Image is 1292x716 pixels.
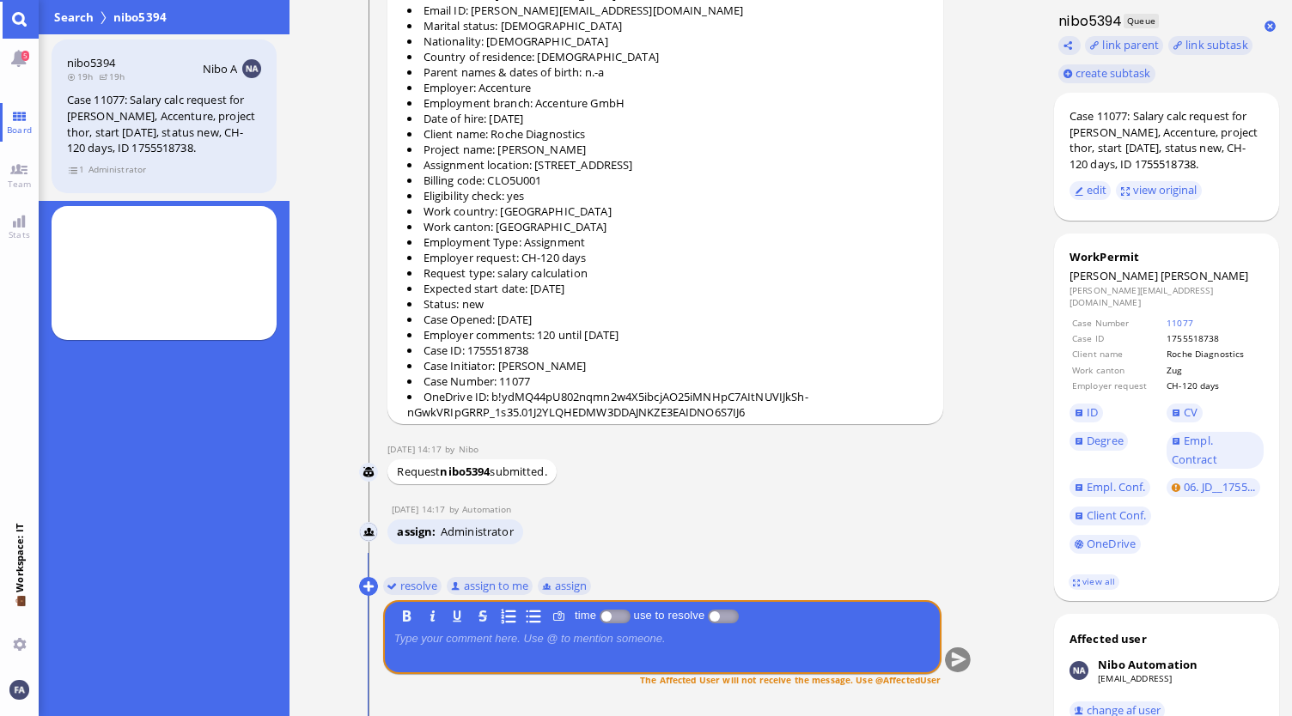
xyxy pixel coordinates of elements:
span: Degree [1087,433,1124,448]
li: Marital status: [DEMOGRAPHIC_DATA] [407,18,934,33]
button: I [423,606,442,625]
td: CH-120 days [1166,379,1262,392]
span: assign [397,524,440,539]
h1: nibo5394 [1054,11,1123,31]
td: Case ID [1071,331,1164,345]
td: Zug [1166,363,1262,377]
span: Queue [1124,14,1159,28]
span: [PERSON_NAME] [1161,268,1249,283]
div: WorkPermit [1070,249,1264,264]
span: automation@bluelakelegal.com [462,503,511,515]
li: Expected start date: [DATE] [407,281,934,296]
span: link parent [1102,37,1158,52]
span: [DATE] 14:17 [392,503,449,515]
li: OneDrive ID: b!ydMQ44pU802nqmn2w4X5ibcjAO25iMNHpC7AItNUVIJkSh-nGwkVRIpGRRP_1s35.01J2YLQHEDMW3DDAJ... [407,389,934,420]
a: nibo5394 [67,55,115,70]
a: view all [1069,574,1118,589]
button: edit [1070,181,1112,200]
td: Employer request [1071,379,1164,392]
button: B [398,606,417,625]
img: Nibo [359,463,378,482]
li: Work canton: [GEOGRAPHIC_DATA] [407,219,934,234]
img: Automation [360,523,379,542]
a: CV [1167,404,1203,422]
li: Case Opened: [DATE] [407,312,934,327]
li: Date of hire: [DATE] [407,111,934,126]
strong: nibo5394 [440,464,490,479]
li: Eligibility check: yes [407,188,934,203]
li: Assignment location: [STREET_ADDRESS] [407,157,934,173]
span: 06. JD__1755... [1184,479,1255,495]
li: Country of residence: [DEMOGRAPHIC_DATA] [407,49,934,64]
span: Nibo [459,443,479,455]
li: Billing code: CLO5U001 [407,173,934,188]
a: [EMAIL_ADDRESS] [1098,672,1172,684]
li: Nationality: [DEMOGRAPHIC_DATA] [407,33,934,49]
a: Client Conf. [1070,507,1151,525]
td: Client name [1071,347,1164,361]
li: Employment Type: Assignment [407,234,934,250]
p-inputswitch: Log time spent [600,609,631,622]
td: Case Number [1071,316,1164,330]
a: Degree [1070,432,1128,451]
button: S [473,606,492,625]
span: by [449,503,463,515]
p-inputswitch: use to resolve [708,609,739,622]
li: Employment branch: Accenture GmbH [407,95,934,111]
button: assign to me [447,576,533,595]
task-group-action-menu: link subtask [1168,36,1252,55]
button: resolve [383,576,442,595]
span: Empl. Conf. [1087,479,1145,495]
div: Case 11077: Salary calc request for [PERSON_NAME], Accenture, project thor, start [DATE], status ... [1070,108,1264,172]
td: Roche Diagnostics [1166,347,1262,361]
span: view 1 items [68,162,85,177]
button: create subtask [1058,64,1155,83]
li: Employer request: CH-120 days [407,250,934,265]
a: ID [1070,404,1103,422]
li: Case Number: 11077 [407,373,934,389]
span: nibo5394 [110,9,170,26]
span: by [445,443,459,455]
div: Request submitted. [387,459,557,484]
a: 06. JD__1755... [1167,478,1260,497]
img: Nibo Automation [1070,661,1088,680]
span: Client Conf. [1087,507,1147,523]
span: Team [3,178,36,190]
label: time [571,609,600,622]
span: [DATE] 14:17 [387,443,445,455]
li: Email ID: [PERSON_NAME][EMAIL_ADDRESS][DOMAIN_NAME] [407,3,934,18]
a: Empl. Contract [1167,432,1264,469]
img: NA [242,59,261,78]
span: link subtask [1185,37,1248,52]
td: Work canton [1071,363,1164,377]
span: Board [3,124,36,136]
a: Empl. Conf. [1070,478,1150,497]
div: Affected user [1070,631,1147,646]
li: Request type: salary calculation [407,265,934,281]
li: Employer: Accenture [407,80,934,95]
span: ID [1087,404,1098,420]
span: 5 [21,51,29,61]
span: The Affected User will not receive the message. Use @AffectedUser [640,673,941,685]
li: Parent names & dates of birth: n.-a [407,64,934,80]
div: Nibo Automation [1098,657,1198,672]
button: view original [1116,181,1202,200]
li: Employer comments: 120 until [DATE] [407,327,934,343]
span: [PERSON_NAME] [1070,268,1158,283]
button: Copy ticket nibo5394 link to clipboard [1058,36,1081,55]
li: Project name: [PERSON_NAME] [407,142,934,157]
a: OneDrive [1070,535,1141,554]
div: Case 11077: Salary calc request for [PERSON_NAME], Accenture, project thor, start [DATE], status ... [67,92,261,155]
li: Case ID: 1755518738 [407,343,934,358]
span: 💼 Workspace: IT [13,592,26,631]
img: You [9,680,28,699]
span: Stats [4,228,34,240]
span: 19h [67,70,99,82]
td: 1755518738 [1166,331,1262,345]
button: assign [538,576,592,595]
li: Work country: [GEOGRAPHIC_DATA] [407,203,934,219]
a: 11077 [1167,317,1193,329]
span: Search [52,9,97,26]
label: use to resolve [631,609,708,622]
